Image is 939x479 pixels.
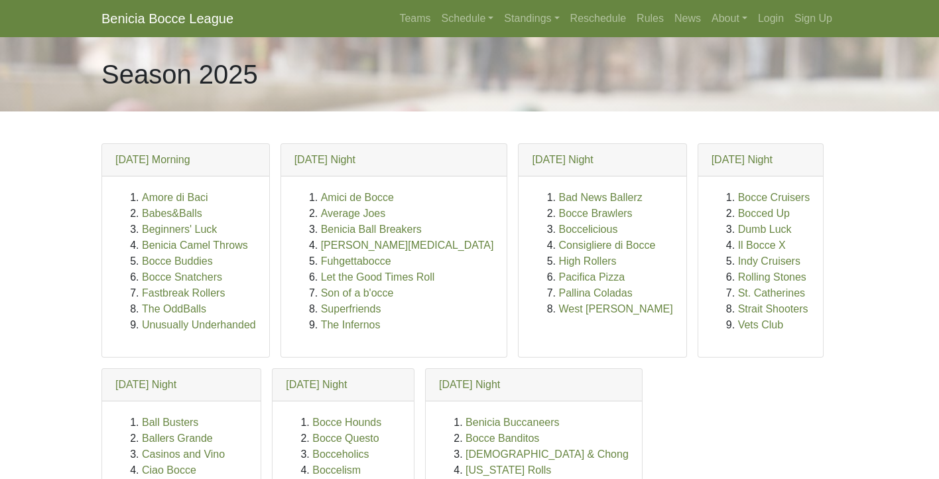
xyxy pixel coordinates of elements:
a: Ballers Grande [142,433,213,444]
a: Benicia Camel Throws [142,239,248,251]
a: Bad News Ballerz [558,192,642,203]
a: St. Catherines [738,287,805,299]
a: The Infernos [321,319,381,330]
a: The OddBalls [142,303,206,314]
a: Benicia Bocce League [101,5,233,32]
a: Fuhgettabocce [321,255,391,267]
a: Rolling Stones [738,271,806,283]
a: Login [753,5,789,32]
a: Bocceholics [312,448,369,460]
a: Strait Shooters [738,303,808,314]
a: News [669,5,706,32]
a: Pacifica Pizza [558,271,625,283]
a: Amore di Baci [142,192,208,203]
a: Unusually Underhanded [142,319,256,330]
a: West [PERSON_NAME] [558,303,672,314]
a: [US_STATE] Rolls [466,464,551,476]
a: High Rollers [558,255,616,267]
a: [DEMOGRAPHIC_DATA] & Chong [466,448,629,460]
a: Casinos and Vino [142,448,225,460]
a: [DATE] Night [532,154,593,165]
a: [DATE] Night [439,379,500,390]
a: Bocce Snatchers [142,271,222,283]
a: About [706,5,753,32]
a: Consigliere di Bocce [558,239,655,251]
a: Teams [394,5,436,32]
a: [DATE] Night [294,154,355,165]
a: Bocce Brawlers [558,208,632,219]
a: Boccelism [312,464,361,476]
a: [DATE] Night [286,379,347,390]
h1: Season 2025 [101,58,258,90]
a: Bocce Buddies [142,255,213,267]
a: Bocce Banditos [466,433,539,444]
a: Standings [499,5,564,32]
a: Bocce Cruisers [738,192,810,203]
a: Bocce Hounds [312,417,381,428]
a: Let the Good Times Roll [321,271,435,283]
a: Boccelicious [558,224,617,235]
a: Dumb Luck [738,224,792,235]
a: [DATE] Night [115,379,176,390]
a: Son of a b'occe [321,287,394,299]
a: Pallina Coladas [558,287,632,299]
a: Bocce Questo [312,433,379,444]
a: Bocced Up [738,208,790,219]
a: Benicia Buccaneers [466,417,559,428]
a: Benicia Ball Breakers [321,224,422,235]
a: Fastbreak Rollers [142,287,225,299]
a: [PERSON_NAME][MEDICAL_DATA] [321,239,494,251]
a: Reschedule [565,5,632,32]
a: Rules [631,5,669,32]
a: [DATE] Morning [115,154,190,165]
a: Ball Busters [142,417,198,428]
a: Average Joes [321,208,386,219]
a: Babes&Balls [142,208,202,219]
a: Ciao Bocce [142,464,196,476]
a: Beginners' Luck [142,224,217,235]
a: Schedule [436,5,499,32]
a: Indy Cruisers [738,255,800,267]
a: Amici de Bocce [321,192,394,203]
a: Vets Club [738,319,783,330]
a: Il Bocce X [738,239,786,251]
a: Superfriends [321,303,381,314]
a: Sign Up [789,5,838,32]
a: [DATE] Night [712,154,773,165]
